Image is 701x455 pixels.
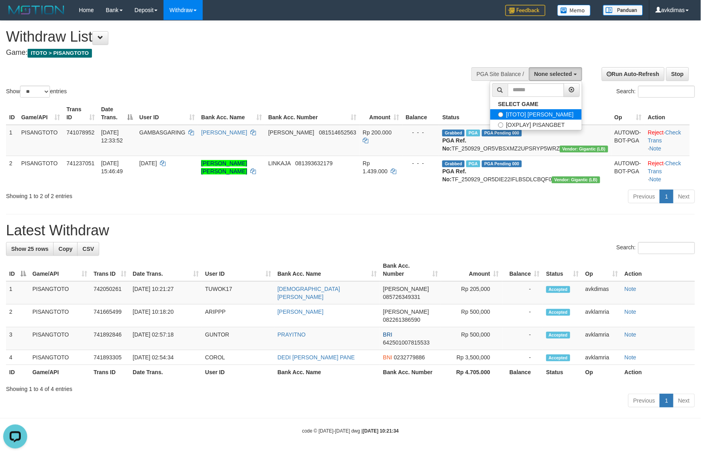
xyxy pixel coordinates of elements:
[6,125,18,156] td: 1
[3,3,27,27] button: Open LiveChat chat widget
[582,327,621,350] td: avklamria
[101,129,123,144] span: [DATE] 12:33:52
[130,259,202,281] th: Date Trans.: activate to sort column ascending
[28,49,92,58] span: ITOTO > PISANGTOTO
[611,125,645,156] td: AUTOWD-BOT-PGA
[582,365,621,380] th: Op
[546,309,570,316] span: Accepted
[90,281,130,305] td: 742050261
[11,246,48,252] span: Show 25 rows
[363,428,399,434] strong: [DATE] 10:21:34
[628,190,660,203] a: Previous
[403,102,439,125] th: Balance
[648,160,664,166] a: Reject
[645,102,690,125] th: Action
[625,286,637,292] a: Note
[319,129,356,136] span: Copy 081514652563 to clipboard
[666,67,689,81] a: Stop
[6,350,29,365] td: 4
[6,49,459,57] h4: Game:
[130,327,202,350] td: [DATE] 02:57:18
[543,365,582,380] th: Status
[139,160,157,166] span: [DATE]
[6,382,695,393] div: Showing 1 to 4 of 4 entries
[529,67,582,81] button: None selected
[29,281,90,305] td: PISANGTOTO
[6,156,18,186] td: 2
[66,160,94,166] span: 741237051
[29,327,90,350] td: PISANGTOTO
[482,130,522,136] span: PGA Pending
[660,190,673,203] a: 1
[502,259,543,281] th: Balance: activate to sort column ascending
[649,176,661,182] a: Note
[268,129,314,136] span: [PERSON_NAME]
[29,365,90,380] th: Game/API
[645,156,690,186] td: · ·
[278,286,340,300] a: [DEMOGRAPHIC_DATA][PERSON_NAME]
[628,394,660,407] a: Previous
[53,242,78,256] a: Copy
[90,365,130,380] th: Trans ID
[130,281,202,305] td: [DATE] 10:21:27
[383,354,392,361] span: BNI
[394,354,425,361] span: Copy 0232779886 to clipboard
[611,102,645,125] th: Op: activate to sort column ascending
[582,281,621,305] td: avkdimas
[534,71,572,77] span: None selected
[648,160,681,174] a: Check Trans
[302,428,399,434] small: code © [DATE]-[DATE] dwg |
[268,160,291,166] span: LINKAJA
[466,130,480,136] span: Marked by avkdimas
[6,86,67,98] label: Show entries
[406,159,436,167] div: - - -
[90,305,130,327] td: 741665499
[66,129,94,136] span: 741078952
[502,365,543,380] th: Balance
[63,102,98,125] th: Trans ID: activate to sort column ascending
[649,145,661,152] a: Note
[265,102,359,125] th: Bank Acc. Number: activate to sort column ascending
[502,281,543,305] td: -
[6,365,29,380] th: ID
[380,259,441,281] th: Bank Acc. Number: activate to sort column ascending
[638,86,695,98] input: Search:
[406,128,436,136] div: - - -
[6,242,54,256] a: Show 25 rows
[202,305,274,327] td: ARIPPP
[648,129,681,144] a: Check Trans
[20,86,50,98] select: Showentries
[617,86,695,98] label: Search:
[278,309,324,315] a: [PERSON_NAME]
[498,122,503,128] input: [OXPLAY] PISANGBET
[359,102,402,125] th: Amount: activate to sort column ascending
[617,242,695,254] label: Search:
[471,67,529,81] div: PGA Site Balance /
[439,102,611,125] th: Status
[202,259,274,281] th: User ID: activate to sort column ascending
[18,125,63,156] td: PISANGTOTO
[466,160,480,167] span: Marked by avkdimas
[439,125,611,156] td: TF_250929_OR5VBSXMZ2UPSRYP5WRZ
[490,120,582,130] label: [OXPLAY] PISANGBET
[90,327,130,350] td: 741892846
[560,146,608,152] span: Vendor URL: https://dashboard.q2checkout.com/secure
[502,350,543,365] td: -
[6,281,29,305] td: 1
[482,160,522,167] span: PGA Pending
[442,130,465,136] span: Grabbed
[582,350,621,365] td: avklamria
[380,365,441,380] th: Bank Acc. Number
[546,355,570,361] span: Accepted
[502,305,543,327] td: -
[98,102,136,125] th: Date Trans.: activate to sort column descending
[383,294,420,300] span: Copy 085726349331 to clipboard
[441,327,502,350] td: Rp 500,000
[130,305,202,327] td: [DATE] 10:18:20
[6,29,459,45] h1: Withdraw List
[442,160,465,167] span: Grabbed
[29,305,90,327] td: PISANGTOTO
[6,327,29,350] td: 3
[6,102,18,125] th: ID
[490,109,582,120] label: [ITOTO] [PERSON_NAME]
